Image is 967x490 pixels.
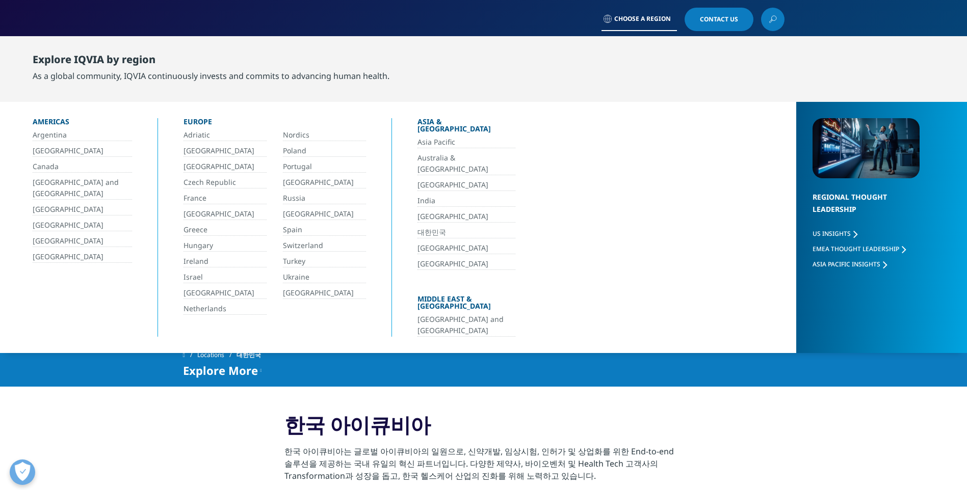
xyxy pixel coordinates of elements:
[197,346,237,364] a: Locations
[33,235,132,247] a: [GEOGRAPHIC_DATA]
[283,287,366,299] a: [GEOGRAPHIC_DATA]
[417,195,515,207] a: India
[33,145,132,157] a: [GEOGRAPHIC_DATA]
[685,8,753,31] a: Contact Us
[183,364,258,376] span: Explore More
[283,161,366,173] a: Portugal
[184,256,267,267] a: Ireland
[813,244,899,253] span: EMEA Thought Leadership
[284,412,683,445] h3: 한국 아이큐비아
[417,118,515,137] div: Asia & [GEOGRAPHIC_DATA]
[184,208,267,220] a: [GEOGRAPHIC_DATA]
[184,287,267,299] a: [GEOGRAPHIC_DATA]
[417,314,515,337] a: [GEOGRAPHIC_DATA] and [GEOGRAPHIC_DATA]
[33,118,132,129] div: Americas
[184,118,366,129] div: Europe
[417,227,515,238] a: 대한민국
[417,295,515,314] div: Middle East & [GEOGRAPHIC_DATA]
[184,129,267,141] a: Adriatic
[417,211,515,223] a: [GEOGRAPHIC_DATA]
[184,193,267,204] a: France
[184,224,267,236] a: Greece
[33,53,389,70] div: Explore IQVIA by region
[417,152,515,175] a: Australia & [GEOGRAPHIC_DATA]
[184,177,267,188] a: Czech Republic
[33,70,389,82] div: As a global community, IQVIA continuously invests and commits to advancing human health.
[33,251,132,263] a: [GEOGRAPHIC_DATA]
[184,161,267,173] a: [GEOGRAPHIC_DATA]
[700,16,738,22] span: Contact Us
[283,271,366,283] a: Ukraine
[283,224,366,236] a: Spain
[417,137,515,148] a: Asia Pacific
[184,271,267,283] a: Israel
[813,118,920,178] img: 2093_analyzing-data-using-big-screen-display-and-laptop.png
[283,177,366,188] a: [GEOGRAPHIC_DATA]
[283,193,366,204] a: Russia
[813,244,906,253] a: EMEA Thought Leadership
[813,260,887,268] a: Asia Pacific Insights
[813,229,857,238] a: US Insights
[33,204,132,215] a: [GEOGRAPHIC_DATA]
[33,177,132,200] a: [GEOGRAPHIC_DATA] and [GEOGRAPHIC_DATA]
[813,260,880,268] span: Asia Pacific Insights
[284,445,683,488] p: 한국 아이큐비아는 글로벌 아이큐비아의 일원으로, 신약개발, 임상시험, 인허가 및 상업화를 위한 End-to-end 솔루션을 제공하는 국내 유일의 혁신 파트너입니다. 다양한 제...
[184,303,267,315] a: Netherlands
[283,145,366,157] a: Poland
[813,229,851,238] span: US Insights
[10,459,35,485] button: Open Preferences
[184,240,267,252] a: Hungary
[283,256,366,267] a: Turkey
[417,179,515,191] a: [GEOGRAPHIC_DATA]
[237,346,261,364] span: 대한민국
[283,129,366,141] a: Nordics
[269,36,785,84] nav: Primary
[283,208,366,220] a: [GEOGRAPHIC_DATA]
[33,129,132,141] a: Argentina
[184,145,267,157] a: [GEOGRAPHIC_DATA]
[33,161,132,173] a: Canada
[417,258,515,270] a: [GEOGRAPHIC_DATA]
[614,15,671,23] span: Choose a Region
[417,242,515,254] a: [GEOGRAPHIC_DATA]
[283,240,366,252] a: Switzerland
[33,220,132,231] a: [GEOGRAPHIC_DATA]
[813,191,920,228] div: Regional Thought Leadership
